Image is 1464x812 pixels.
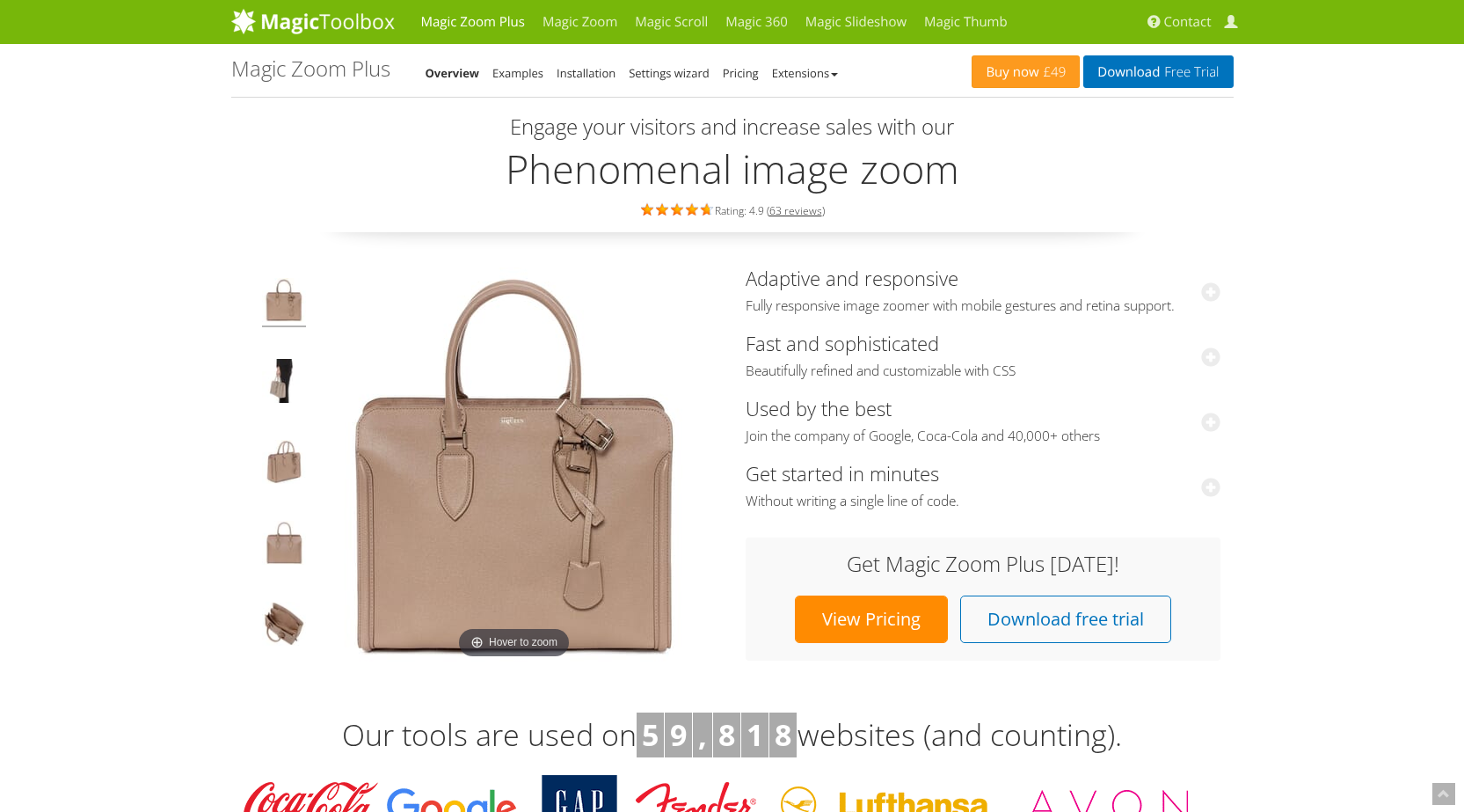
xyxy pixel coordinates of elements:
b: 8 [775,714,791,755]
a: DownloadFree Trial [1083,55,1233,88]
a: Pricing [723,65,759,81]
a: Adaptive and responsiveFully responsive image zoomer with mobile gestures and retina support. [746,265,1220,315]
a: Extensions [772,65,838,81]
span: Fully responsive image zoomer with mobile gestures and retina support. [746,297,1220,315]
a: Settings wizard [629,65,710,81]
span: Join the company of Google, Coca-Cola and 40,000+ others [746,428,1220,445]
a: View Pricing [795,596,948,643]
b: 5 [642,714,659,755]
img: JavaScript image zoom example [262,359,306,408]
h2: Phenomenal image zoom [231,147,1234,191]
h3: Engage your visitors and increase sales with our [236,115,1229,138]
span: £49 [1039,65,1067,79]
a: Overview [426,65,480,81]
b: 8 [718,714,735,755]
a: Examples [492,65,543,81]
b: 9 [670,714,687,755]
h3: Get Magic Zoom Plus [DATE]! [763,552,1203,575]
span: Free Trial [1160,65,1219,79]
h3: Our tools are used on websites (and counting). [231,713,1234,758]
img: JavaScript zoom tool example [262,602,306,651]
span: Without writing a single line of code. [746,493,1220,510]
img: jQuery image zoom example [262,440,306,489]
a: Buy now£49 [972,55,1080,88]
a: Magic Zoom Plus DemoHover to zoom [317,267,712,663]
img: Product image zoom example [262,278,306,327]
a: Used by the bestJoin the company of Google, Coca-Cola and 40,000+ others [746,395,1220,445]
a: Fast and sophisticatedBeautifully refined and customizable with CSS [746,330,1220,380]
h1: Magic Zoom Plus [231,57,390,80]
span: Contact [1164,13,1212,31]
a: Installation [557,65,615,81]
div: Rating: 4.9 ( ) [231,200,1234,219]
a: Download free trial [960,596,1171,643]
img: Hover image zoom example [262,521,306,570]
a: 63 reviews [769,203,822,218]
span: Beautifully refined and customizable with CSS [746,362,1220,380]
b: , [698,714,707,755]
img: Magic Zoom Plus Demo [317,267,712,663]
img: MagicToolbox.com - Image tools for your website [231,8,395,34]
a: Get started in minutesWithout writing a single line of code. [746,460,1220,510]
b: 1 [747,714,763,755]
